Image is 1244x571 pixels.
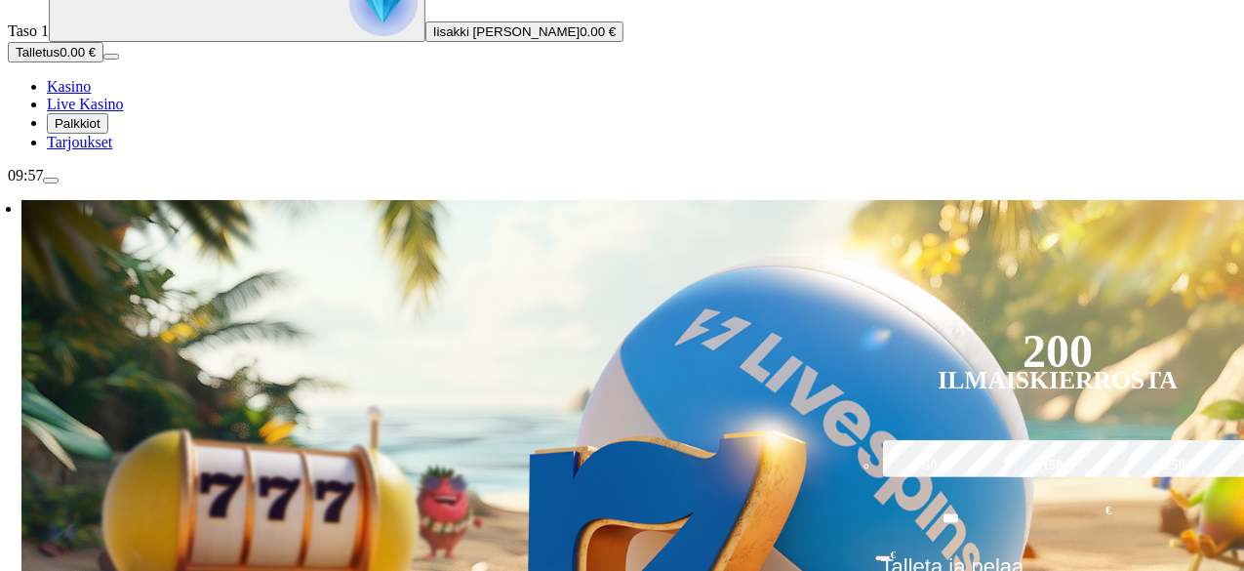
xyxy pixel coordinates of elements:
[1023,340,1093,363] div: 200
[47,134,112,150] a: gift-inverted iconTarjoukset
[939,369,1179,392] div: Ilmaiskierrosta
[47,96,124,112] a: poker-chip iconLive Kasino
[16,45,60,60] span: Talletus
[1000,437,1115,494] label: 150 €
[8,167,43,184] span: 09:57
[8,42,103,62] button: Talletusplus icon0.00 €
[1105,502,1111,520] span: €
[47,113,108,134] button: reward iconPalkkiot
[55,116,100,131] span: Palkkiot
[103,54,119,60] button: menu
[8,22,49,39] span: Taso 1
[47,134,112,150] span: Tarjoukset
[433,24,580,39] span: Iisakki [PERSON_NAME]
[580,24,616,39] span: 0.00 €
[47,96,124,112] span: Live Kasino
[43,178,59,184] button: menu
[47,78,91,95] span: Kasino
[425,21,623,42] button: Iisakki [PERSON_NAME]0.00 €
[878,437,993,494] label: 50 €
[60,45,96,60] span: 0.00 €
[1123,437,1238,494] label: 250 €
[891,549,897,560] span: €
[47,78,91,95] a: diamond iconKasino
